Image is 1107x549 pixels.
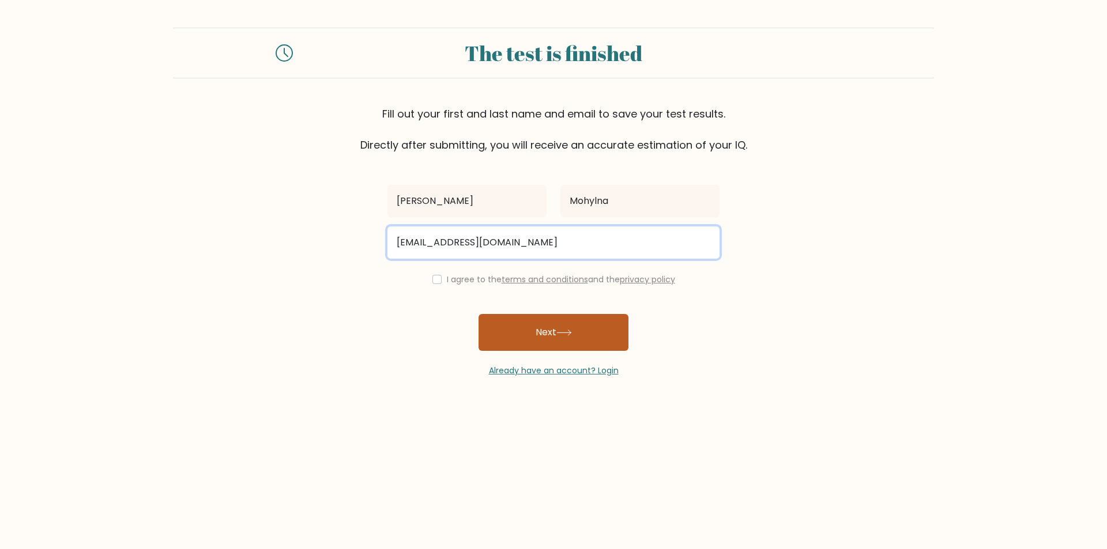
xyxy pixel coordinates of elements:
[489,365,619,376] a: Already have an account? Login
[620,274,675,285] a: privacy policy
[502,274,588,285] a: terms and conditions
[479,314,628,351] button: Next
[307,37,800,69] div: The test is finished
[447,274,675,285] label: I agree to the and the
[387,226,720,259] input: Email
[560,185,720,217] input: Last name
[173,106,934,153] div: Fill out your first and last name and email to save your test results. Directly after submitting,...
[387,185,547,217] input: First name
